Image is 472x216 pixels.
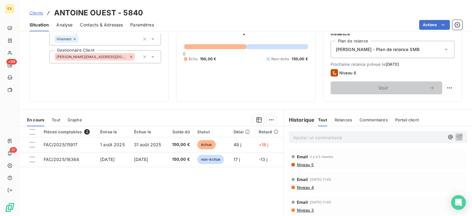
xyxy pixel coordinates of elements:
[296,185,314,190] span: Niveau 4
[360,117,388,122] span: Commentaires
[56,22,73,28] span: Analyse
[259,142,269,147] span: +18 j
[419,20,450,30] button: Actions
[100,129,127,134] div: Émise le
[318,117,327,122] span: Tout
[197,155,224,164] span: non-échue
[183,51,185,56] span: 0
[297,154,308,159] span: Email
[296,208,314,213] span: Niveau 3
[29,10,43,16] a: Clients
[200,56,216,62] span: 150,00 €
[52,117,60,122] span: Tout
[5,4,15,14] div: EX
[310,200,331,204] span: [DATE] 11:43
[44,129,93,135] div: Pièces comptables
[171,129,190,134] div: Solde dû
[171,142,190,148] span: 150,00 €
[80,22,123,28] span: Contacts & Adresses
[27,117,44,122] span: En cours
[338,85,429,90] span: Voir
[29,22,49,28] span: Situation
[297,177,308,182] span: Email
[395,117,419,122] span: Portail client
[335,117,352,122] span: Relances
[234,129,251,134] div: Délai
[84,129,90,135] span: 2
[234,157,240,162] span: 17 j
[331,81,442,94] button: Voir
[259,157,268,162] span: -13 j
[234,142,242,147] span: 48 j
[297,200,308,205] span: Email
[44,142,78,147] span: FAC/2025/15917
[100,157,115,162] span: [DATE]
[135,54,140,60] input: Ajouter une valeur
[29,10,43,15] span: Clients
[171,156,190,163] span: 150,00 €
[100,142,125,147] span: 1 août 2025
[130,22,154,28] span: Paramètres
[310,178,331,181] span: [DATE] 11:43
[271,56,289,62] span: Non-échu
[134,142,161,147] span: 31 août 2025
[284,116,315,124] h6: Historique
[197,129,226,134] div: Statut
[451,195,466,210] div: Open Intercom Messenger
[259,129,280,134] div: Retard
[68,117,82,122] span: Graphe
[44,157,79,162] span: FAC/2025/16364
[134,157,148,162] span: [DATE]
[197,140,216,149] span: échue
[134,129,163,134] div: Échue le
[6,59,17,65] span: +99
[296,162,314,167] span: Niveau 5
[57,55,128,59] span: [PERSON_NAME][EMAIL_ADDRESS][DOMAIN_NAME]
[339,70,356,75] span: Niveau 6
[292,56,308,62] span: 150,00 €
[54,7,143,18] h3: ANTOINE OUEST - 5840
[331,62,454,67] span: Prochaine relance prévue le
[57,37,72,41] span: Virement
[189,56,198,62] span: Échu
[386,62,399,67] span: [DATE]
[310,155,333,159] span: il y a 5 heures
[78,36,83,42] input: Ajouter une valeur
[10,147,17,153] span: 31
[5,202,15,212] img: Logo LeanPay
[336,46,419,53] span: [PERSON_NAME] - Plan de relance SMB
